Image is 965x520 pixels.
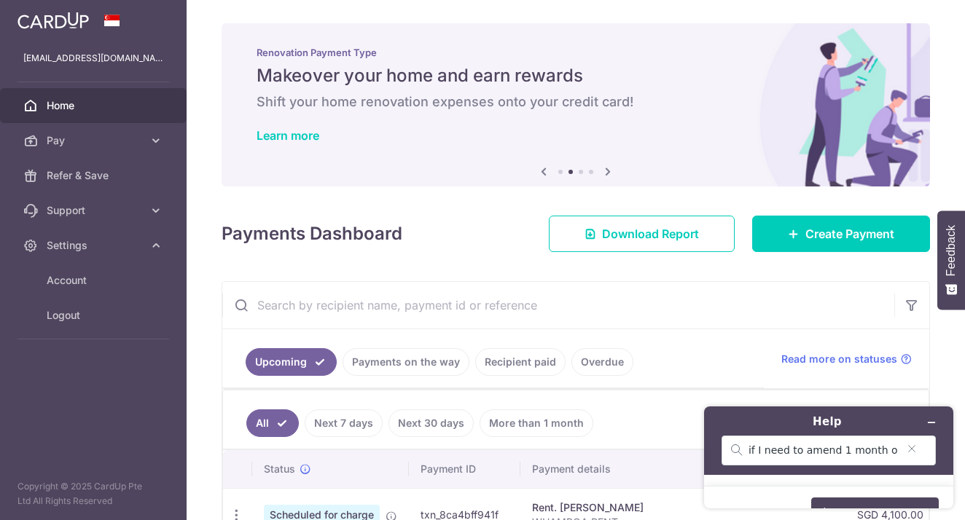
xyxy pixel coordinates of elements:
[520,450,845,488] th: Payment details
[409,450,520,488] th: Payment ID
[47,203,143,218] span: Support
[222,282,894,328] input: Search by recipient name, payment id or reference
[257,128,319,143] a: Learn more
[388,409,474,437] a: Next 30 days
[945,225,958,276] span: Feedback
[119,103,246,130] button: Leave us a message
[937,210,965,310] button: Feedback - Show survey
[781,352,897,366] span: Read more on statuses
[752,216,930,252] a: Create Payment
[480,409,593,437] a: More than 1 month
[23,51,163,66] p: [EMAIL_ADDRESS][DOMAIN_NAME]
[47,308,143,323] span: Logout
[692,395,965,520] iframe: Find more information here
[532,500,834,515] div: Rent. [PERSON_NAME]
[602,225,699,243] span: Download Report
[222,221,402,247] h4: Payments Dashboard
[34,10,63,23] span: Help
[343,348,469,376] a: Payments on the way
[805,225,894,243] span: Create Payment
[222,23,930,186] img: Renovation banner
[257,93,895,111] h6: Shift your home renovation expenses onto your credit card!
[305,409,383,437] a: Next 7 days
[257,64,895,87] h5: Makeover your home and earn rewards
[571,348,633,376] a: Overdue
[47,133,143,148] span: Pay
[17,12,89,29] img: CardUp
[246,348,337,376] a: Upcoming
[781,352,912,366] a: Read more on statuses
[246,409,299,437] a: All
[47,273,143,288] span: Account
[264,462,295,476] span: Status
[549,216,735,252] a: Download Report
[47,168,143,183] span: Refer & Save
[475,348,566,376] a: Recipient paid
[257,47,895,58] p: Renovation Payment Type
[47,238,143,253] span: Settings
[47,98,143,113] span: Home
